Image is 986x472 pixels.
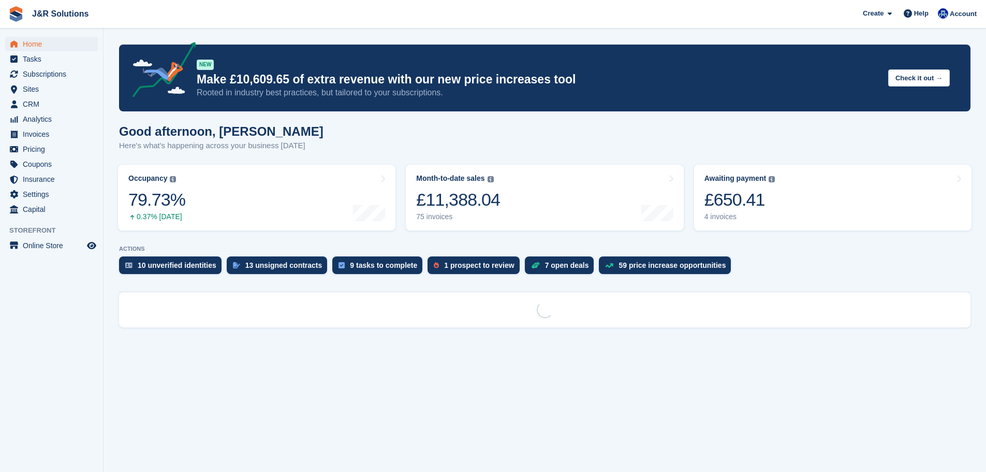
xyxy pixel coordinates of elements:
span: Help [914,8,929,19]
span: Invoices [23,127,85,141]
div: 1 prospect to review [444,261,514,269]
span: CRM [23,97,85,111]
a: Awaiting payment £650.41 4 invoices [694,165,972,231]
span: Coupons [23,157,85,171]
a: 59 price increase opportunities [599,256,736,279]
p: Rooted in industry best practices, but tailored to your subscriptions. [197,87,880,98]
span: Sites [23,82,85,96]
div: 0.37% [DATE] [128,212,185,221]
p: Make £10,609.65 of extra revenue with our new price increases tool [197,72,880,87]
img: verify_identity-adf6edd0f0f0b5bbfe63781bf79b02c33cf7c696d77639b501bdc392416b5a36.svg [125,262,133,268]
a: 13 unsigned contracts [227,256,333,279]
span: Storefront [9,225,103,236]
img: prospect-51fa495bee0391a8d652442698ab0144808aea92771e9ea1ae160a38d050c398.svg [434,262,439,268]
div: NEW [197,60,214,70]
a: 7 open deals [525,256,599,279]
span: Pricing [23,142,85,156]
a: Preview store [85,239,98,252]
span: Analytics [23,112,85,126]
a: menu [5,52,98,66]
img: icon-info-grey-7440780725fd019a000dd9b08b2336e03edf1995a4989e88bcd33f0948082b44.svg [488,176,494,182]
div: 59 price increase opportunities [619,261,726,269]
div: £11,388.04 [416,189,500,210]
a: menu [5,127,98,141]
img: task-75834270c22a3079a89374b754ae025e5fb1db73e45f91037f5363f120a921f8.svg [339,262,345,268]
p: Here's what's happening across your business [DATE] [119,140,323,152]
span: Settings [23,187,85,202]
div: 13 unsigned contracts [245,261,322,269]
a: Month-to-date sales £11,388.04 75 invoices [406,165,683,231]
span: Subscriptions [23,67,85,81]
div: £650.41 [704,189,775,210]
a: menu [5,97,98,111]
span: Create [863,8,884,19]
a: menu [5,82,98,96]
a: menu [5,157,98,171]
a: menu [5,238,98,253]
span: Online Store [23,238,85,253]
a: 9 tasks to complete [332,256,428,279]
img: contract_signature_icon-13c848040528278c33f63329250d36e43548de30e8caae1d1a13099fd9432cc5.svg [233,262,240,268]
a: menu [5,187,98,202]
div: 75 invoices [416,212,500,221]
div: Occupancy [128,174,167,183]
span: Insurance [23,172,85,187]
div: Month-to-date sales [416,174,484,183]
img: Macie Adcock [938,8,948,19]
a: 10 unverified identities [119,256,227,279]
img: icon-info-grey-7440780725fd019a000dd9b08b2336e03edf1995a4989e88bcd33f0948082b44.svg [769,176,775,182]
a: menu [5,202,98,217]
a: Occupancy 79.73% 0.37% [DATE] [118,165,395,231]
h1: Good afternoon, [PERSON_NAME] [119,124,323,138]
div: Awaiting payment [704,174,767,183]
a: menu [5,172,98,187]
div: 9 tasks to complete [350,261,417,269]
img: stora-icon-8386f47178a22dfd0bd8f6a31ec36ba5ce8667c1dd55bd0f319d3a0aa187defe.svg [8,6,24,22]
button: Check it out → [888,69,950,87]
div: 10 unverified identities [138,261,216,269]
div: 4 invoices [704,212,775,221]
a: 1 prospect to review [428,256,524,279]
span: Tasks [23,52,85,66]
img: deal-1b604bf984904fb50ccaf53a9ad4b4a5d6e5aea283cecdc64d6e3604feb123c2.svg [531,262,540,269]
img: icon-info-grey-7440780725fd019a000dd9b08b2336e03edf1995a4989e88bcd33f0948082b44.svg [170,176,176,182]
a: J&R Solutions [28,5,93,22]
div: 79.73% [128,189,185,210]
p: ACTIONS [119,246,970,252]
a: menu [5,67,98,81]
img: price-adjustments-announcement-icon-8257ccfd72463d97f412b2fc003d46551f7dbcb40ab6d574587a9cd5c0d94... [124,42,196,101]
a: menu [5,37,98,51]
a: menu [5,142,98,156]
span: Account [950,9,977,19]
span: Home [23,37,85,51]
span: Capital [23,202,85,217]
img: price_increase_opportunities-93ffe204e8149a01c8c9dc8f82e8f89637d9d84a8eef4429ea346261dce0b2c0.svg [605,263,613,268]
a: menu [5,112,98,126]
div: 7 open deals [545,261,589,269]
